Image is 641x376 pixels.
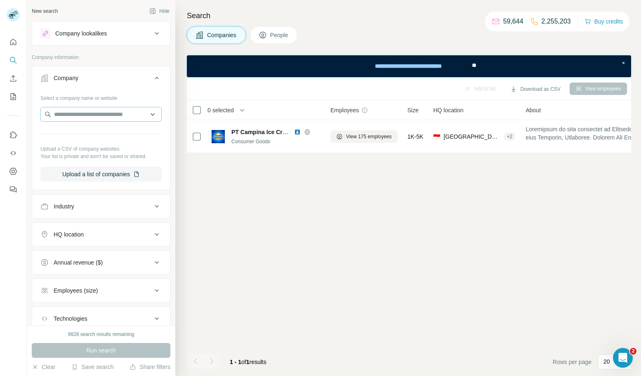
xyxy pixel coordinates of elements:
[7,89,20,104] button: My lists
[54,202,74,210] div: Industry
[231,129,330,135] span: PT Campina Ice Cream Industry Tbk
[68,331,134,338] div: 9828 search results remaining
[40,167,162,182] button: Upload a list of companies
[408,106,419,114] span: Size
[613,348,633,368] iframe: Intercom live chat
[408,132,424,141] span: 1K-5K
[231,138,320,145] div: Consumer Goods
[7,146,20,161] button: Use Surfe API
[40,145,162,153] p: Upload a CSV of company websites.
[32,196,170,216] button: Industry
[54,230,84,239] div: HQ location
[503,17,523,26] p: 59,644
[241,359,246,365] span: of
[207,31,237,39] span: Companies
[230,359,266,365] span: results
[32,7,58,15] div: New search
[54,74,78,82] div: Company
[443,132,500,141] span: [GEOGRAPHIC_DATA], Special capital Region of [GEOGRAPHIC_DATA], [GEOGRAPHIC_DATA]
[7,53,20,68] button: Search
[32,68,170,91] button: Company
[330,106,359,114] span: Employees
[40,153,162,160] p: Your list is private and won't be saved or shared.
[55,29,107,38] div: Company lookalikes
[207,106,234,114] span: 0 selected
[32,281,170,300] button: Employees (size)
[346,133,392,140] span: View 175 employees
[130,363,170,371] button: Share filters
[526,106,541,114] span: About
[584,16,623,27] button: Buy credits
[294,129,301,135] img: LinkedIn logo
[7,71,20,86] button: Enrich CSV
[144,5,175,17] button: Hide
[32,309,170,329] button: Technologies
[7,128,20,142] button: Use Surfe on LinkedIn
[504,133,516,140] div: + 2
[32,54,170,61] p: Company information
[54,258,103,267] div: Annual revenue ($)
[542,17,571,26] p: 2,255,203
[7,35,20,50] button: Quick start
[54,286,98,295] div: Employees (size)
[270,31,289,39] span: People
[7,164,20,179] button: Dashboard
[330,130,398,143] button: View 175 employees
[212,130,225,143] img: Logo of PT Campina Ice Cream Industry Tbk
[603,357,610,366] p: 20
[71,363,113,371] button: Save search
[433,106,463,114] span: HQ location
[7,182,20,197] button: Feedback
[630,348,636,355] span: 2
[32,253,170,272] button: Annual revenue ($)
[433,132,440,141] span: 🇮🇩
[40,91,162,102] div: Select a company name or website
[246,359,250,365] span: 1
[187,10,631,21] h4: Search
[504,83,566,95] button: Download as CSV
[54,315,87,323] div: Technologies
[32,24,170,43] button: Company lookalikes
[32,363,55,371] button: Clear
[187,55,631,77] iframe: Banner
[230,359,241,365] span: 1 - 1
[32,225,170,244] button: HQ location
[553,358,592,366] span: Rows per page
